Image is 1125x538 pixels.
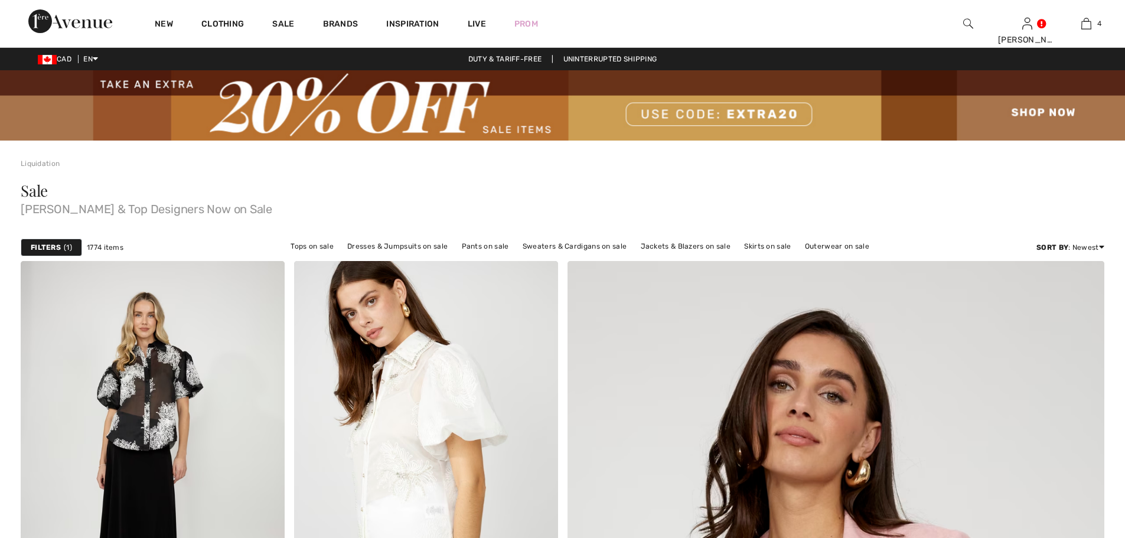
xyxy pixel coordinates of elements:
a: 4 [1057,17,1115,31]
strong: Filters [31,242,61,253]
a: Skirts on sale [738,239,797,254]
img: search the website [963,17,973,31]
a: Tops on sale [285,239,340,254]
a: New [155,19,173,31]
span: Inspiration [386,19,439,31]
img: My Bag [1081,17,1091,31]
a: Sign In [1022,18,1032,29]
a: Live [468,18,486,30]
a: Clothing [201,19,244,31]
a: Sweaters & Cardigans on sale [517,239,632,254]
div: : Newest [1036,242,1104,253]
a: Pants on sale [456,239,515,254]
a: Prom [514,18,538,30]
div: [PERSON_NAME] [998,34,1056,46]
span: 4 [1097,18,1101,29]
a: Jackets & Blazers on sale [635,239,737,254]
span: 1 [64,242,72,253]
a: Sale [272,19,294,31]
span: CAD [38,55,76,63]
a: Dresses & Jumpsuits on sale [341,239,454,254]
span: 1774 items [87,242,123,253]
img: Canadian Dollar [38,55,57,64]
strong: Sort By [1036,243,1068,252]
a: Liquidation [21,159,60,168]
span: EN [83,55,98,63]
a: Outerwear on sale [799,239,875,254]
span: [PERSON_NAME] & Top Designers Now on Sale [21,198,1104,215]
a: Brands [323,19,358,31]
img: My Info [1022,17,1032,31]
iframe: Opens a widget where you can find more information [1049,449,1113,479]
span: Sale [21,180,48,201]
img: 1ère Avenue [28,9,112,33]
